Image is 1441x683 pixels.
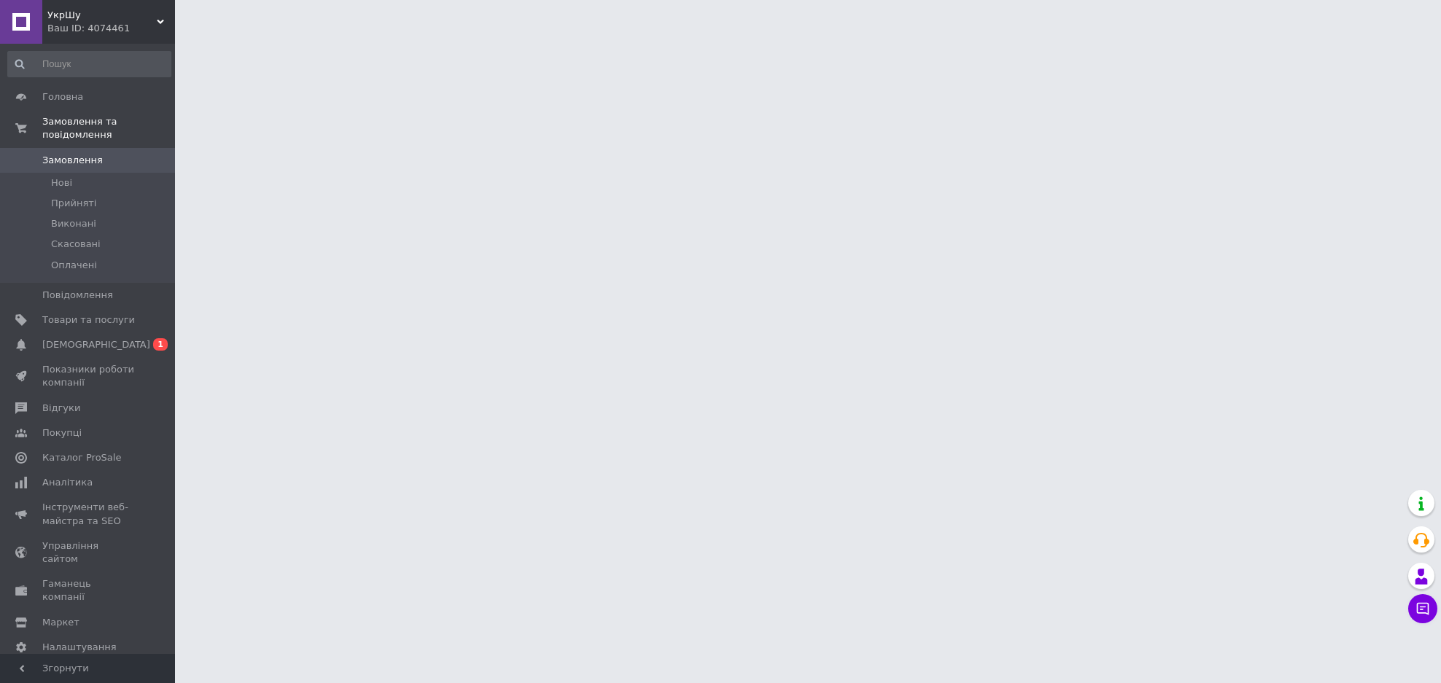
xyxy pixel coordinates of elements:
[51,176,72,190] span: Нові
[51,259,97,272] span: Оплачені
[42,154,103,167] span: Замовлення
[42,313,135,327] span: Товари та послуги
[42,289,113,302] span: Повідомлення
[51,197,96,210] span: Прийняті
[42,90,83,104] span: Головна
[42,539,135,566] span: Управління сайтом
[42,426,82,440] span: Покупці
[51,238,101,251] span: Скасовані
[153,338,168,351] span: 1
[42,363,135,389] span: Показники роботи компанії
[42,338,150,351] span: [DEMOGRAPHIC_DATA]
[42,641,117,654] span: Налаштування
[42,577,135,604] span: Гаманець компанії
[42,451,121,464] span: Каталог ProSale
[42,402,80,415] span: Відгуки
[1408,594,1437,623] button: Чат з покупцем
[42,616,79,629] span: Маркет
[51,217,96,230] span: Виконані
[7,51,171,77] input: Пошук
[42,501,135,527] span: Інструменти веб-майстра та SEO
[47,9,157,22] span: УкрШу
[42,476,93,489] span: Аналітика
[42,115,175,141] span: Замовлення та повідомлення
[47,22,175,35] div: Ваш ID: 4074461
